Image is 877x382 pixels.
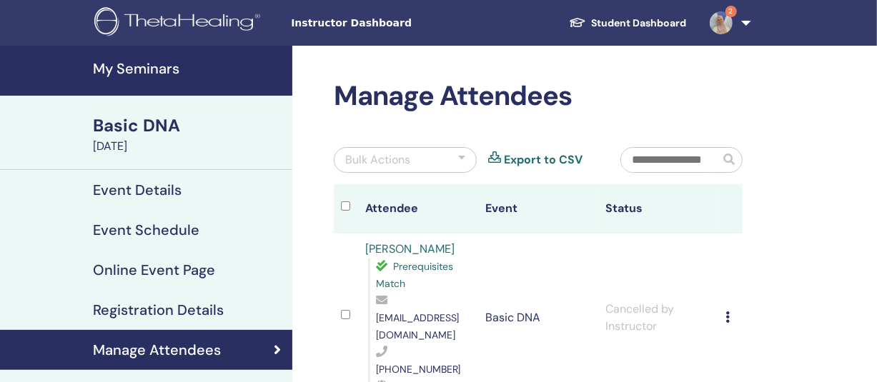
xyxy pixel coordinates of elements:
h4: Online Event Page [93,261,215,278]
a: Export to CSV [504,151,583,169]
h4: Registration Details [93,301,224,318]
div: [DATE] [93,138,284,155]
h4: My Seminars [93,60,284,77]
span: Instructor Dashboard [291,16,505,31]
h4: Event Details [93,181,182,198]
th: Event [478,184,598,233]
a: [PERSON_NAME] [365,241,455,256]
th: Status [598,184,718,233]
span: 2 [725,6,737,17]
h4: Manage Attendees [93,341,221,358]
span: [EMAIL_ADDRESS][DOMAIN_NAME] [376,311,460,341]
img: default.jpg [710,11,733,34]
div: Bulk Actions [345,151,410,169]
h4: Event Schedule [93,221,199,238]
div: Basic DNA [93,114,284,138]
h2: Manage Attendees [334,80,743,113]
span: [PHONE_NUMBER] [376,363,461,376]
a: Student Dashboard [558,10,698,36]
span: Prerequisites Match [376,260,453,290]
img: logo.png [94,7,265,39]
th: Attendee [358,184,478,233]
img: graduation-cap-white.svg [569,16,586,29]
a: Basic DNA[DATE] [84,114,292,155]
